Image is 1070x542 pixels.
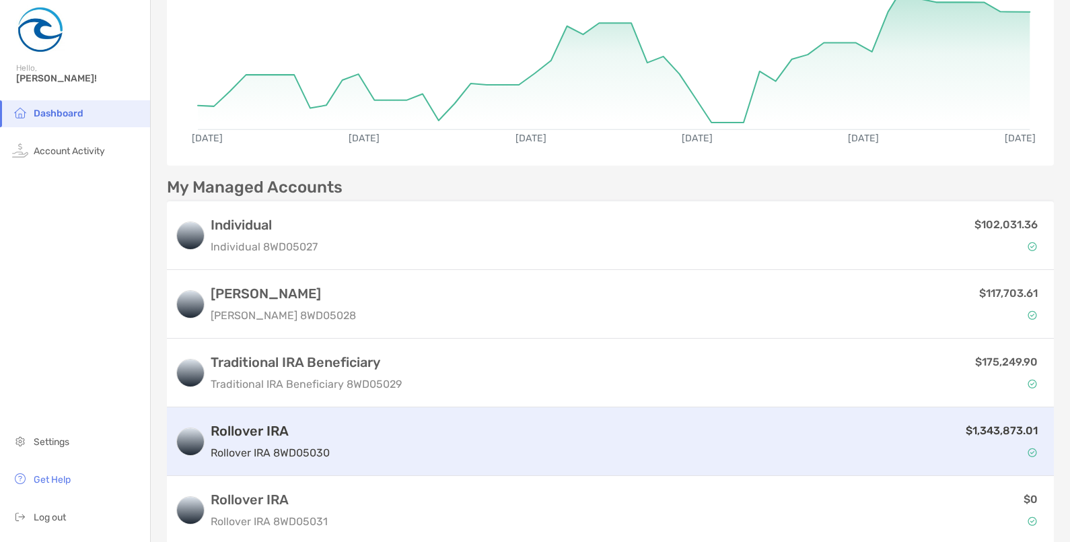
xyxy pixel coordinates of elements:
img: logout icon [12,508,28,524]
text: [DATE] [515,133,546,144]
h3: Rollover IRA [211,492,328,508]
p: Rollover IRA 8WD05030 [211,444,330,461]
text: [DATE] [1005,133,1036,144]
p: Individual 8WD05027 [211,238,318,255]
img: logo account [177,360,204,386]
img: activity icon [12,142,28,158]
text: [DATE] [349,133,380,144]
h3: [PERSON_NAME] [211,285,356,302]
p: [PERSON_NAME] 8WD05028 [211,307,356,324]
text: [DATE] [849,133,880,144]
p: Traditional IRA Beneficiary 8WD05029 [211,376,402,393]
span: Settings [34,436,69,448]
img: Account Status icon [1028,242,1037,251]
text: [DATE] [682,133,713,144]
span: Get Help [34,474,71,485]
img: Account Status icon [1028,379,1037,388]
span: Account Activity [34,145,105,157]
span: Dashboard [34,108,83,119]
img: get-help icon [12,471,28,487]
img: logo account [177,291,204,318]
p: $102,031.36 [974,216,1038,233]
h3: Rollover IRA [211,423,330,439]
img: household icon [12,104,28,121]
img: Account Status icon [1028,448,1037,457]
img: Account Status icon [1028,310,1037,320]
span: [PERSON_NAME]! [16,73,142,84]
img: logo account [177,222,204,249]
p: Rollover IRA 8WD05031 [211,513,328,530]
text: [DATE] [192,133,223,144]
p: $1,343,873.01 [966,422,1038,439]
img: settings icon [12,433,28,449]
p: $175,249.90 [975,353,1038,370]
span: Log out [34,512,66,523]
p: My Managed Accounts [167,179,343,196]
p: $117,703.61 [979,285,1038,302]
img: Zoe Logo [16,5,65,54]
img: logo account [177,497,204,524]
p: $0 [1024,491,1038,508]
img: Account Status icon [1028,516,1037,526]
img: logo account [177,428,204,455]
h3: Individual [211,217,318,233]
h3: Traditional IRA Beneficiary [211,354,402,370]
